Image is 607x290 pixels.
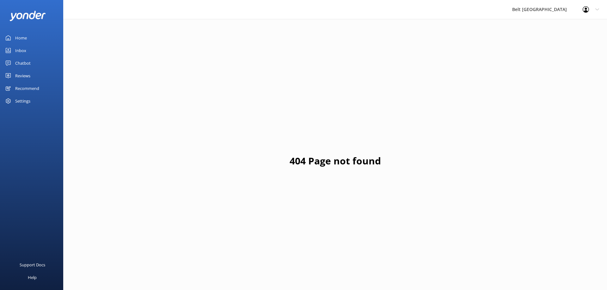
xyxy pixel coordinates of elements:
[15,32,27,44] div: Home
[15,44,26,57] div: Inbox
[15,69,30,82] div: Reviews
[28,271,37,284] div: Help
[15,57,31,69] div: Chatbot
[15,82,39,95] div: Recommend
[290,153,381,169] h1: 404 Page not found
[15,95,30,107] div: Settings
[9,11,46,21] img: yonder-white-logo.png
[20,258,45,271] div: Support Docs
